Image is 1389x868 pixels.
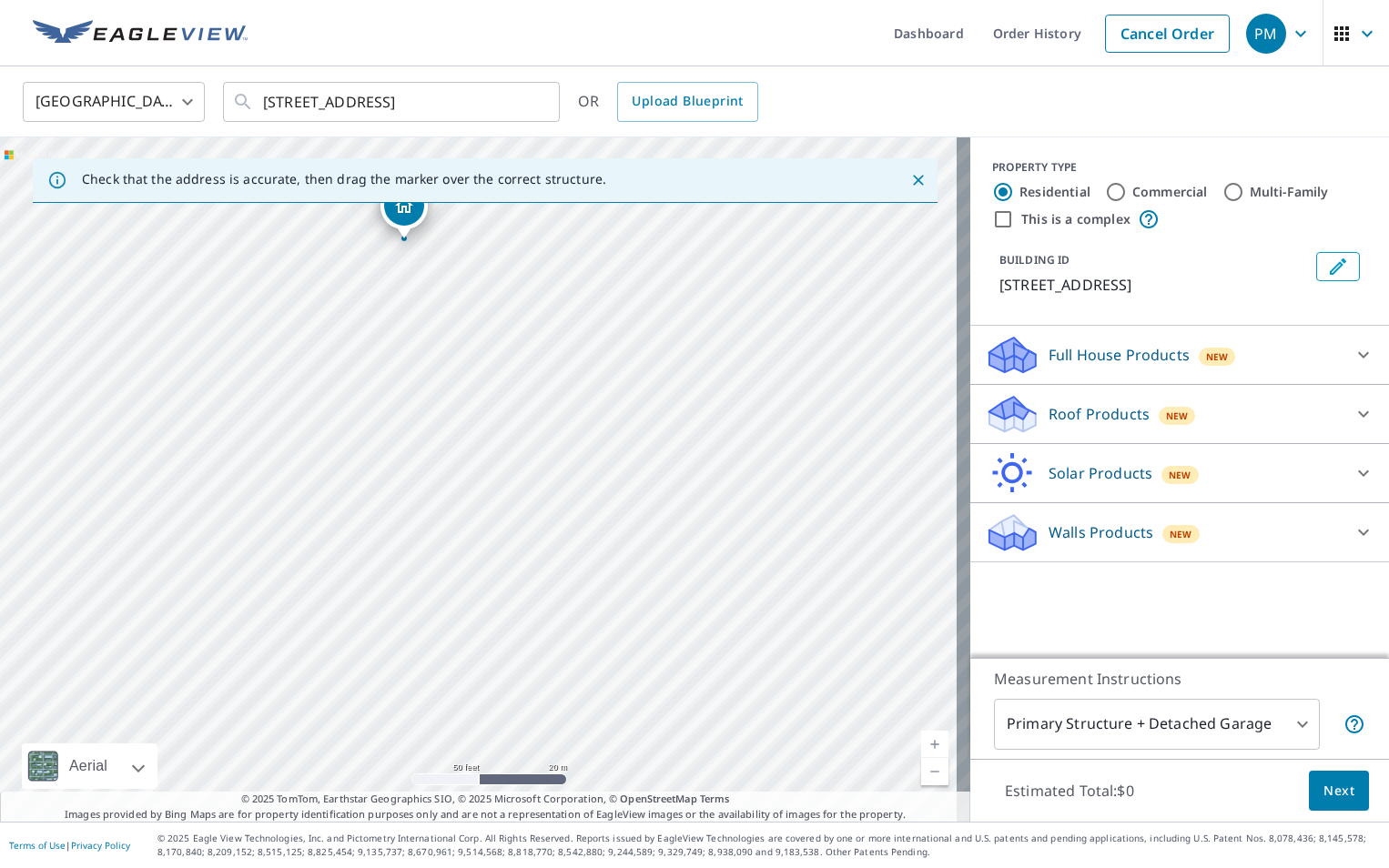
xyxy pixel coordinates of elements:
span: New [1170,527,1192,541]
p: Measurement Instructions [994,668,1365,690]
span: New [1166,409,1189,423]
p: | [9,840,130,851]
p: [STREET_ADDRESS] [999,274,1309,296]
a: Terms of Use [9,839,66,852]
div: [GEOGRAPHIC_DATA] [23,76,205,127]
div: PM [1246,14,1286,54]
p: © 2025 Eagle View Technologies, Inc. and Pictometry International Corp. All Rights Reserved. Repo... [157,832,1380,859]
div: PROPERTY TYPE [992,159,1367,176]
span: Your report will include the primary structure and a detached garage if one exists. [1343,713,1365,735]
span: © 2025 TomTom, Earthstar Geographics SIO, © 2025 Microsoft Corporation, © [241,792,730,807]
div: OR [578,82,758,122]
label: This is a complex [1021,210,1130,228]
a: Current Level 19, Zoom In [921,731,948,758]
button: Close [907,168,930,192]
span: New [1206,349,1229,364]
div: Full House ProductsNew [985,333,1374,377]
div: Primary Structure + Detached Garage [994,699,1320,750]
label: Multi-Family [1250,183,1329,201]
p: Roof Products [1049,403,1150,425]
p: Estimated Total: $0 [990,771,1149,811]
span: New [1169,468,1191,482]
div: Aerial [64,743,113,789]
div: Solar ProductsNew [985,451,1374,495]
label: Commercial [1132,183,1208,201]
img: EV Logo [33,20,248,47]
label: Residential [1019,183,1090,201]
a: Upload Blueprint [617,82,757,122]
button: Edit building 1 [1316,252,1360,281]
p: Check that the address is accurate, then drag the marker over the correct structure. [82,171,606,187]
p: Full House Products [1049,344,1190,366]
span: Next [1323,780,1354,802]
a: Current Level 19, Zoom Out [921,758,948,785]
div: Dropped pin, building 1, Residential property, 3238 181st Ave NW Andover, MN 55304 [380,182,428,238]
div: Aerial [22,743,157,789]
input: Search by address or latitude-longitude [263,76,522,127]
a: Privacy Policy [71,839,130,852]
p: Walls Products [1049,521,1153,543]
p: BUILDING ID [999,252,1070,267]
span: Upload Blueprint [632,90,743,113]
a: OpenStreetMap [620,792,696,805]
button: Next [1309,771,1369,812]
p: Solar Products [1049,462,1152,484]
a: Cancel Order [1105,15,1230,53]
div: Roof ProductsNew [985,392,1374,436]
div: Walls ProductsNew [985,510,1374,554]
a: Terms [700,792,730,805]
